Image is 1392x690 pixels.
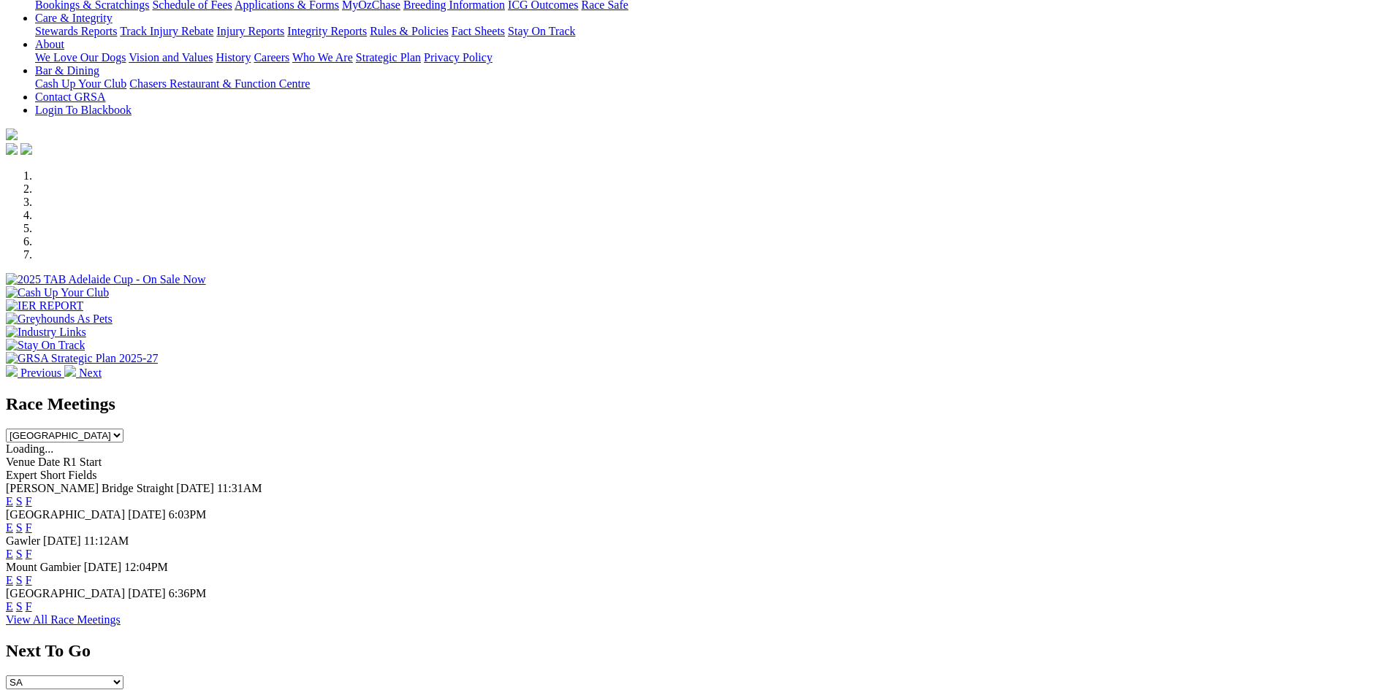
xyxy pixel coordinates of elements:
a: S [16,521,23,534]
a: About [35,38,64,50]
a: Rules & Policies [370,25,449,37]
span: [DATE] [43,534,81,547]
a: F [26,521,32,534]
a: S [16,600,23,613]
span: Short [40,469,66,481]
img: Cash Up Your Club [6,286,109,299]
a: S [16,495,23,507]
a: Strategic Plan [356,51,421,64]
a: Integrity Reports [287,25,367,37]
img: Stay On Track [6,339,85,352]
img: facebook.svg [6,143,18,155]
a: Track Injury Rebate [120,25,213,37]
div: Bar & Dining [35,77,1386,91]
a: F [26,600,32,613]
a: E [6,521,13,534]
span: Fields [68,469,96,481]
span: 6:03PM [169,508,207,521]
a: Bar & Dining [35,64,99,77]
a: Chasers Restaurant & Function Centre [129,77,310,90]
a: S [16,574,23,586]
span: [DATE] [176,482,214,494]
a: E [6,600,13,613]
a: Contact GRSA [35,91,105,103]
a: S [16,548,23,560]
span: Mount Gambier [6,561,81,573]
span: Next [79,367,102,379]
div: Care & Integrity [35,25,1386,38]
span: [DATE] [128,587,166,599]
a: History [216,51,251,64]
a: Cash Up Your Club [35,77,126,90]
span: 6:36PM [169,587,207,599]
span: Gawler [6,534,40,547]
img: chevron-right-pager-white.svg [64,365,76,377]
span: Venue [6,456,35,468]
a: Careers [254,51,289,64]
a: Injury Reports [216,25,284,37]
span: 12:04PM [124,561,168,573]
a: F [26,574,32,586]
span: 11:31AM [217,482,262,494]
span: Loading... [6,442,53,455]
a: E [6,574,13,586]
span: [DATE] [128,508,166,521]
span: [GEOGRAPHIC_DATA] [6,587,125,599]
div: About [35,51,1386,64]
img: 2025 TAB Adelaide Cup - On Sale Now [6,273,206,286]
h2: Next To Go [6,641,1386,661]
a: Fact Sheets [452,25,505,37]
a: Vision and Values [129,51,213,64]
img: IER REPORT [6,299,83,313]
a: Previous [6,367,64,379]
img: Greyhounds As Pets [6,313,113,326]
span: [PERSON_NAME] Bridge Straight [6,482,173,494]
a: F [26,495,32,507]
a: E [6,495,13,507]
img: logo-grsa-white.png [6,129,18,140]
span: R1 Start [63,456,102,468]
h2: Race Meetings [6,394,1386,414]
a: Who We Are [292,51,353,64]
span: Expert [6,469,37,481]
span: 11:12AM [84,534,129,547]
a: E [6,548,13,560]
a: Stay On Track [508,25,575,37]
span: Previous [20,367,61,379]
a: Care & Integrity [35,12,113,24]
span: [GEOGRAPHIC_DATA] [6,508,125,521]
a: Next [64,367,102,379]
img: Industry Links [6,326,86,339]
a: Privacy Policy [424,51,492,64]
span: Date [38,456,60,468]
a: We Love Our Dogs [35,51,126,64]
a: Login To Blackbook [35,104,132,116]
img: chevron-left-pager-white.svg [6,365,18,377]
a: Stewards Reports [35,25,117,37]
a: F [26,548,32,560]
img: GRSA Strategic Plan 2025-27 [6,352,158,365]
img: twitter.svg [20,143,32,155]
span: [DATE] [84,561,122,573]
a: View All Race Meetings [6,613,121,626]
